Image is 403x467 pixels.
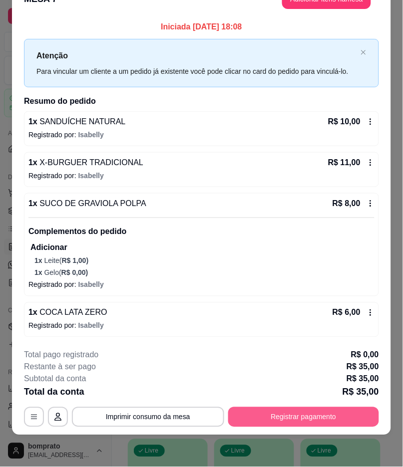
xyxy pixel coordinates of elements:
p: Atenção [36,49,357,62]
p: Registrado por: [28,280,375,290]
p: R$ 6,00 [333,307,361,319]
span: 1 x [34,257,44,265]
p: R$ 8,00 [333,198,361,210]
h2: Resumo do pedido [24,95,379,107]
p: R$ 35,00 [343,385,379,399]
button: Imprimir consumo da mesa [72,407,224,427]
p: Iniciada [DATE] 18:08 [24,21,379,33]
p: 1 x [28,116,125,128]
button: Registrar pagamento [228,407,379,427]
p: Adicionar [30,242,375,254]
span: Isabelly [78,281,104,289]
span: COCA LATA ZERO [37,308,107,317]
span: Isabelly [78,172,104,180]
p: R$ 35,00 [347,361,379,373]
p: R$ 35,00 [347,373,379,385]
p: 1 x [28,307,107,319]
p: 1 x [28,198,146,210]
p: Registrado por: [28,171,375,181]
div: Para vincular um cliente a um pedido já existente você pode clicar no card do pedido para vinculá... [36,66,357,77]
p: Total pago registrado [24,349,98,361]
p: R$ 11,00 [328,157,361,169]
p: Registrado por: [28,130,375,140]
span: Isabelly [78,322,104,330]
p: Complementos do pedido [28,226,375,238]
p: Total da conta [24,385,84,399]
p: 1 x [28,157,143,169]
p: R$ 0,00 [351,349,379,361]
p: Registrado por: [28,321,375,331]
span: 1 x [34,269,44,277]
button: close [361,49,367,56]
p: Restante à ser pago [24,361,96,373]
p: Subtotal da conta [24,373,86,385]
p: Leite ( [34,256,375,266]
span: close [361,49,367,55]
span: SUCO DE GRAVIOLA POLPA [37,199,146,208]
span: SANDUÍCHE NATURAL [37,117,126,126]
span: R$ 1,00 ) [62,257,89,265]
p: R$ 10,00 [328,116,361,128]
span: X-BURGUER TRADICIONAL [37,158,143,167]
p: Gelo ( [34,268,375,278]
span: Isabelly [78,131,104,139]
span: R$ 0,00 ) [61,269,88,277]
